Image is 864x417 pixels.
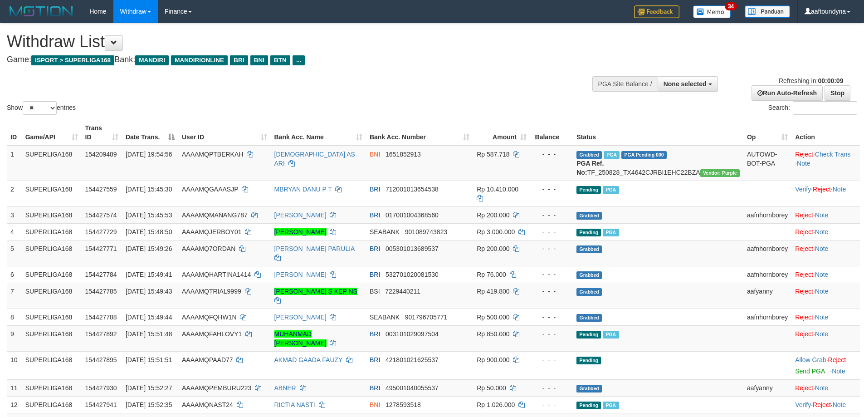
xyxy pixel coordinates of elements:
[274,228,327,235] a: [PERSON_NAME]
[815,271,829,278] a: Note
[85,211,117,219] span: 154427574
[825,85,850,101] a: Stop
[791,146,860,181] td: · ·
[182,186,238,193] span: AAAAMQGAAASJP
[7,396,22,413] td: 12
[791,351,860,379] td: ·
[171,55,228,65] span: MANDIRIONLINE
[85,245,117,252] span: 154427771
[22,146,82,181] td: SUPERLIGA168
[126,356,172,363] span: [DATE] 15:51:51
[405,314,447,321] span: Copy 901796705771 to clipboard
[743,206,791,223] td: aafnhornborey
[576,288,602,296] span: Grabbed
[274,211,327,219] a: [PERSON_NAME]
[743,266,791,283] td: aafnhornborey
[85,288,117,295] span: 154427785
[534,185,569,194] div: - - -
[815,330,829,338] a: Note
[182,401,233,408] span: AAAAMQNAST24
[791,325,860,351] td: ·
[386,186,439,193] span: Copy 712001013654538 to clipboard
[182,245,235,252] span: AAAAMQ7ORDAN
[791,206,860,223] td: ·
[477,228,515,235] span: Rp 3.000.000
[293,55,305,65] span: ...
[182,271,251,278] span: AAAAMQHARTINA1414
[603,331,619,339] span: Marked by aafounsreynich
[126,151,172,158] span: [DATE] 19:54:56
[7,181,22,206] td: 2
[7,5,76,18] img: MOTION_logo.png
[7,351,22,379] td: 10
[791,181,860,206] td: · ·
[795,186,811,193] a: Verify
[795,288,813,295] a: Reject
[85,330,117,338] span: 154427892
[795,245,813,252] a: Reject
[791,120,860,146] th: Action
[7,379,22,396] td: 11
[122,120,178,146] th: Date Trans.: activate to sort column descending
[818,77,843,84] strong: 00:00:09
[22,181,82,206] td: SUPERLIGA168
[795,271,813,278] a: Reject
[664,80,707,88] span: None selected
[7,223,22,240] td: 4
[386,271,439,278] span: Copy 532701020081530 to clipboard
[530,120,573,146] th: Balance
[815,288,829,295] a: Note
[274,356,343,363] a: AKMAD GAADA FAUZY
[250,55,268,65] span: BNI
[85,401,117,408] span: 154427941
[576,385,602,392] span: Grabbed
[791,283,860,309] td: ·
[126,211,172,219] span: [DATE] 15:45:53
[815,211,829,219] a: Note
[370,211,380,219] span: BRI
[477,384,506,392] span: Rp 50.000
[85,186,117,193] span: 154427559
[370,288,380,295] span: BSI
[534,287,569,296] div: - - -
[22,240,82,266] td: SUPERLIGA168
[795,356,828,363] span: ·
[7,146,22,181] td: 1
[603,186,619,194] span: Marked by aafounsreynich
[534,270,569,279] div: - - -
[634,5,679,18] img: Feedback.jpg
[22,379,82,396] td: SUPERLIGA168
[576,402,601,409] span: Pending
[7,309,22,325] td: 8
[576,314,602,322] span: Grabbed
[743,379,791,396] td: aafyanny
[178,120,271,146] th: User ID: activate to sort column ascending
[815,151,851,158] a: Check Trans
[182,151,243,158] span: AAAAMQPTBERKAH
[22,283,82,309] td: SUPERLIGA168
[604,151,620,159] span: Marked by aafchhiseyha
[274,330,327,347] a: MUHANMAD [PERSON_NAME]
[791,379,860,396] td: ·
[534,400,569,409] div: - - -
[791,266,860,283] td: ·
[370,245,380,252] span: BRI
[813,401,831,408] a: Reject
[126,228,172,235] span: [DATE] 15:48:50
[477,271,506,278] span: Rp 76.000
[7,266,22,283] td: 6
[7,283,22,309] td: 7
[795,211,813,219] a: Reject
[386,151,421,158] span: Copy 1651852913 to clipboard
[752,85,823,101] a: Run Auto-Refresh
[126,245,172,252] span: [DATE] 15:49:26
[274,314,327,321] a: [PERSON_NAME]
[7,55,567,64] h4: Game: Bank:
[23,101,57,115] select: Showentries
[815,228,829,235] a: Note
[386,401,421,408] span: Copy 1278593518 to clipboard
[22,396,82,413] td: SUPERLIGA168
[576,357,601,364] span: Pending
[534,329,569,339] div: - - -
[693,5,731,18] img: Button%20Memo.svg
